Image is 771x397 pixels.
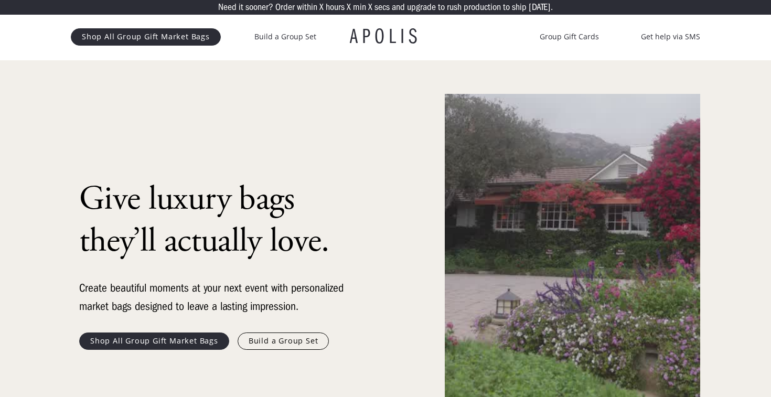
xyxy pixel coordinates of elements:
h1: Give luxury bags they’ll actually love. [79,178,352,262]
p: min [353,3,366,12]
div: Create beautiful moments at your next event with personalized market bags designed to leave a las... [79,279,352,316]
p: secs [374,3,390,12]
a: Get help via SMS [641,30,700,43]
a: APOLIS [350,26,421,47]
p: X [368,3,372,12]
p: and upgrade to rush production to ship [DATE]. [392,3,553,12]
a: Shop All Group Gift Market Bags [71,28,221,45]
a: Shop All Group Gift Market Bags [79,332,229,349]
a: Build a Group Set [238,332,329,349]
a: Group Gift Cards [540,30,599,43]
p: X [319,3,324,12]
p: hours [326,3,345,12]
p: X [347,3,351,12]
p: Need it sooner? Order within [218,3,317,12]
a: Build a Group Set [254,30,316,43]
